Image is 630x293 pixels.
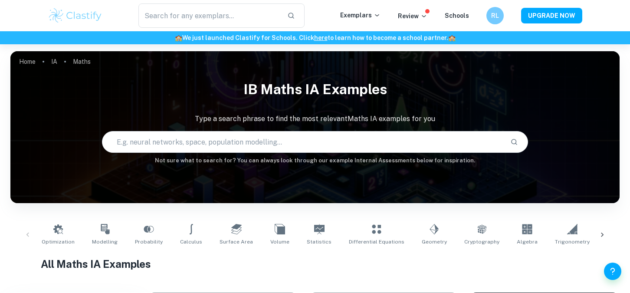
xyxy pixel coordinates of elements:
button: Help and Feedback [604,263,621,280]
span: Statistics [307,238,331,246]
input: E.g. neural networks, space, population modelling... [102,130,504,154]
span: Surface Area [220,238,253,246]
a: Schools [445,12,469,19]
h6: Not sure what to search for? You can always look through our example Internal Assessments below f... [10,156,620,165]
span: Optimization [42,238,75,246]
p: Review [398,11,427,21]
span: Geometry [422,238,447,246]
h1: All Maths IA Examples [41,256,589,272]
span: Algebra [517,238,538,246]
a: Home [19,56,36,68]
button: Search [507,135,522,149]
p: Exemplars [340,10,381,20]
h6: RL [490,11,500,20]
span: Differential Equations [349,238,404,246]
img: Clastify logo [48,7,103,24]
p: Maths [73,57,91,66]
button: UPGRADE NOW [521,8,582,23]
span: Trigonometry [555,238,590,246]
a: here [314,34,328,41]
input: Search for any exemplars... [138,3,280,28]
span: Modelling [92,238,118,246]
h6: We just launched Clastify for Schools. Click to learn how to become a school partner. [2,33,628,43]
span: 🏫 [448,34,456,41]
span: Volume [270,238,289,246]
span: Probability [135,238,163,246]
span: Calculus [180,238,202,246]
h1: IB Maths IA examples [10,76,620,103]
p: Type a search phrase to find the most relevant Maths IA examples for you [10,114,620,124]
span: Cryptography [464,238,499,246]
a: IA [51,56,57,68]
button: RL [486,7,504,24]
span: 🏫 [175,34,182,41]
